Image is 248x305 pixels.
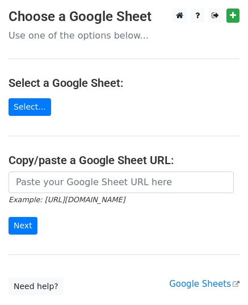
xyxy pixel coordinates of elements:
h3: Choose a Google Sheet [9,9,239,25]
a: Select... [9,98,51,116]
input: Next [9,217,37,235]
a: Google Sheets [169,279,239,289]
h4: Copy/paste a Google Sheet URL: [9,153,239,167]
p: Use one of the options below... [9,30,239,41]
small: Example: [URL][DOMAIN_NAME] [9,195,125,204]
h4: Select a Google Sheet: [9,76,239,90]
a: Need help? [9,278,64,295]
input: Paste your Google Sheet URL here [9,172,234,193]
